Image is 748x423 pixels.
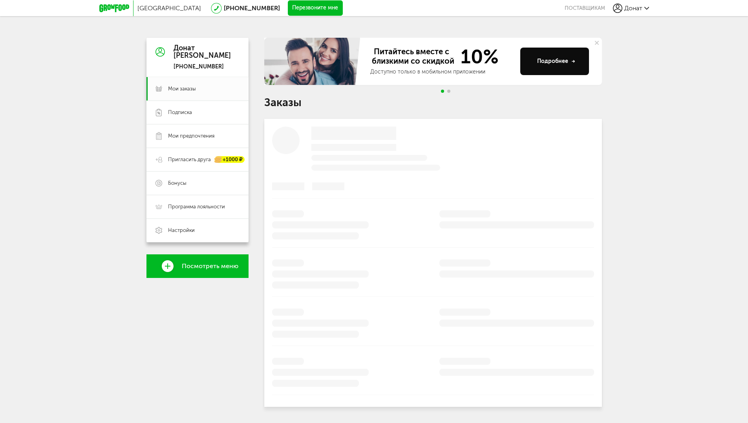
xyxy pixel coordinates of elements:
[174,63,231,70] div: [PHONE_NUMBER]
[624,4,642,12] span: Донат
[182,263,238,270] span: Посмотреть меню
[520,48,589,75] button: Подробнее
[146,219,249,242] a: Настройки
[146,171,249,195] a: Бонусы
[215,156,245,163] div: +1000 ₽
[146,124,249,148] a: Мои предпочтения
[146,101,249,124] a: Подписка
[456,47,499,66] span: 10%
[146,148,249,171] a: Пригласить друга +1000 ₽
[370,68,514,76] div: Доступно только в мобильном приложении
[447,90,450,93] span: Go to slide 2
[146,254,249,278] a: Посмотреть меню
[168,180,187,187] span: Бонусы
[168,109,192,116] span: Подписка
[224,4,280,12] a: [PHONE_NUMBER]
[168,85,196,92] span: Мои заказы
[168,227,195,234] span: Настройки
[441,90,444,93] span: Go to slide 1
[146,195,249,219] a: Программа лояльности
[174,44,231,60] div: Донат [PERSON_NAME]
[168,203,225,210] span: Программа лояльности
[370,47,456,66] span: Питайтесь вместе с близкими со скидкой
[146,77,249,101] a: Мои заказы
[168,156,211,163] span: Пригласить друга
[168,132,214,140] span: Мои предпочтения
[264,97,602,108] h1: Заказы
[537,57,575,65] div: Подробнее
[288,0,343,16] button: Перезвоните мне
[137,4,201,12] span: [GEOGRAPHIC_DATA]
[264,38,362,85] img: family-banner.579af9d.jpg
